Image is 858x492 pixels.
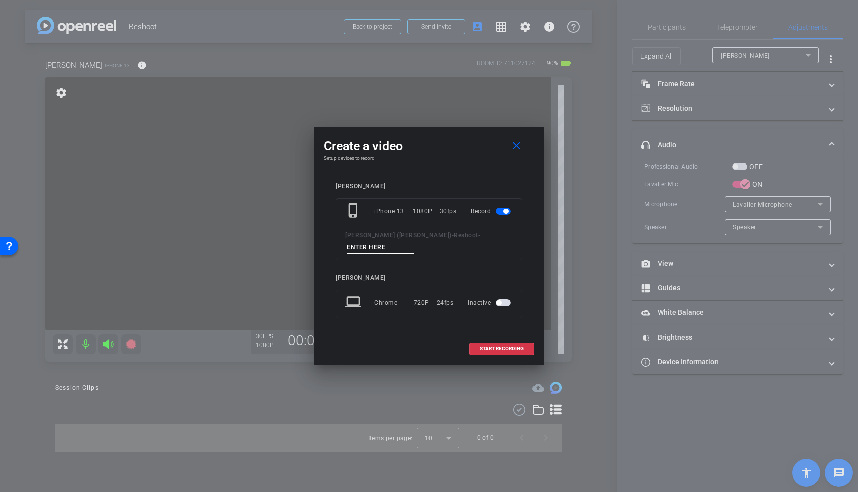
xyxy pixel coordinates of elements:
[347,241,414,254] input: ENTER HERE
[510,140,523,152] mat-icon: close
[324,137,534,155] div: Create a video
[374,202,413,220] div: iPhone 13
[478,232,481,239] span: -
[471,202,513,220] div: Record
[480,346,524,351] span: START RECORDING
[374,294,414,312] div: Chrome
[468,294,513,312] div: Inactive
[452,232,454,239] span: -
[414,294,454,312] div: 720P | 24fps
[345,202,363,220] mat-icon: phone_iphone
[336,183,522,190] div: [PERSON_NAME]
[324,155,534,161] h4: Setup devices to record
[454,232,478,239] span: Reshoot
[345,294,363,312] mat-icon: laptop
[413,202,456,220] div: 1080P | 30fps
[336,274,522,282] div: [PERSON_NAME]
[345,232,452,239] span: [PERSON_NAME] ([PERSON_NAME])
[469,343,534,355] button: START RECORDING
